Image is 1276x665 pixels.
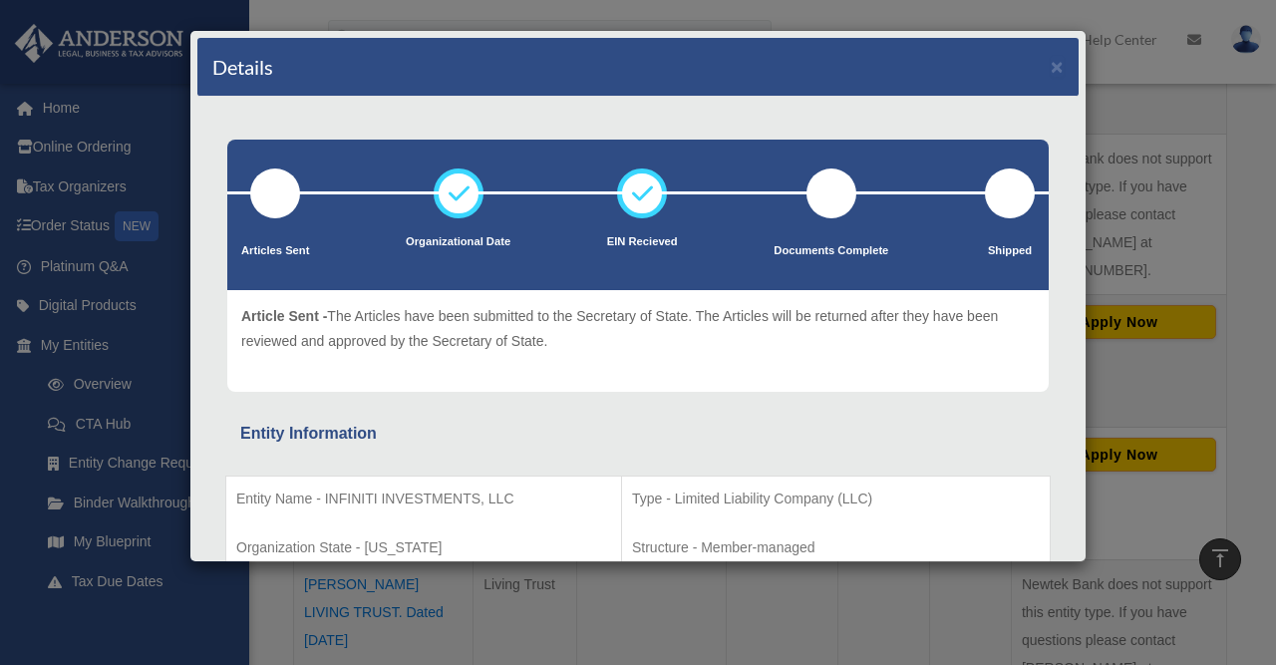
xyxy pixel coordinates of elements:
[212,53,273,81] h4: Details
[774,241,888,261] p: Documents Complete
[241,308,327,324] span: Article Sent -
[985,241,1035,261] p: Shipped
[632,487,1040,511] p: Type - Limited Liability Company (LLC)
[241,304,1035,353] p: The Articles have been submitted to the Secretary of State. The Articles will be returned after t...
[240,420,1036,448] div: Entity Information
[406,232,510,252] p: Organizational Date
[241,241,309,261] p: Articles Sent
[632,535,1040,560] p: Structure - Member-managed
[1051,56,1064,77] button: ×
[236,535,611,560] p: Organization State - [US_STATE]
[607,232,678,252] p: EIN Recieved
[236,487,611,511] p: Entity Name - INFINITI INVESTMENTS, LLC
